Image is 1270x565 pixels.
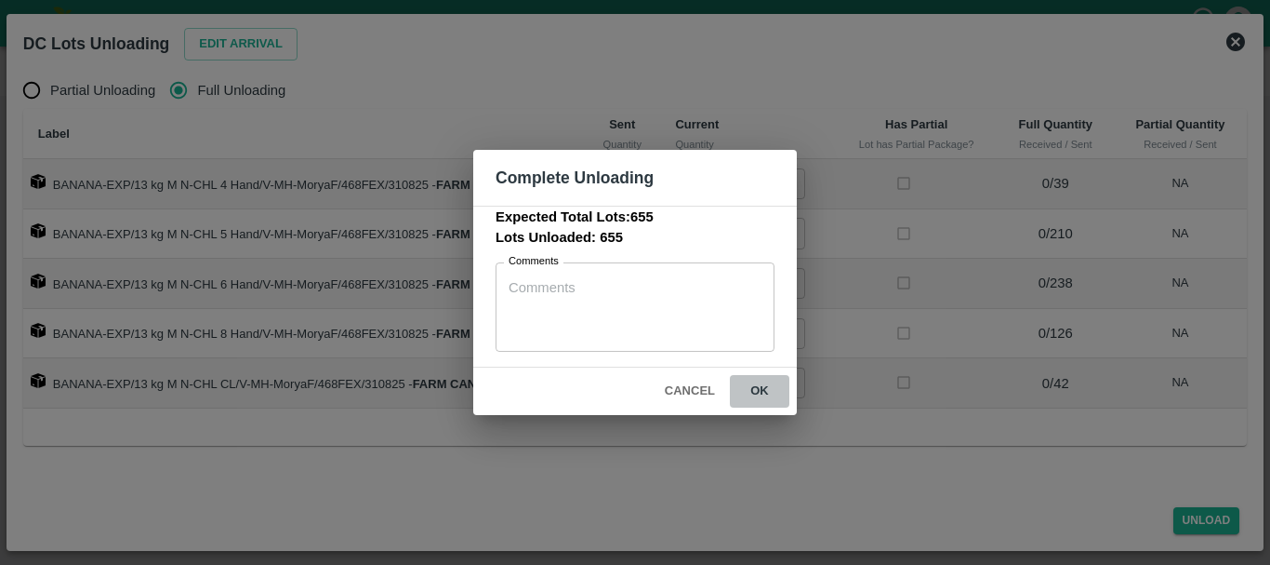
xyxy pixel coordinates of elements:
button: Cancel [657,375,722,408]
b: Lots Unloaded: 655 [496,230,623,245]
label: Comments [509,254,559,269]
button: ok [730,375,789,408]
b: Expected Total Lots: 655 [496,209,654,224]
b: Complete Unloading [496,168,654,187]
